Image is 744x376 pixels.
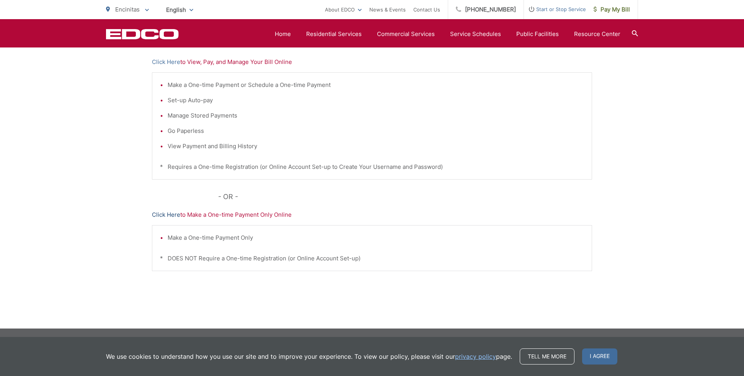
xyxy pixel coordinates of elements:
[582,348,617,365] span: I agree
[168,111,584,120] li: Manage Stored Payments
[168,80,584,90] li: Make a One-time Payment or Schedule a One-time Payment
[413,5,440,14] a: Contact Us
[275,29,291,39] a: Home
[160,254,584,263] p: * DOES NOT Require a One-time Registration (or Online Account Set-up)
[306,29,362,39] a: Residential Services
[377,29,435,39] a: Commercial Services
[516,29,559,39] a: Public Facilities
[168,233,584,242] li: Make a One-time Payment Only
[455,352,496,361] a: privacy policy
[520,348,574,365] a: Tell me more
[594,5,630,14] span: Pay My Bill
[106,352,512,361] p: We use cookies to understand how you use our site and to improve your experience. To view our pol...
[574,29,620,39] a: Resource Center
[369,5,406,14] a: News & Events
[325,5,362,14] a: About EDCO
[160,162,584,172] p: * Requires a One-time Registration (or Online Account Set-up to Create Your Username and Password)
[450,29,501,39] a: Service Schedules
[106,29,179,39] a: EDCD logo. Return to the homepage.
[152,57,180,67] a: Click Here
[168,142,584,151] li: View Payment and Billing History
[152,57,592,67] p: to View, Pay, and Manage Your Bill Online
[168,126,584,136] li: Go Paperless
[168,96,584,105] li: Set-up Auto-pay
[152,210,180,219] a: Click Here
[160,3,199,16] span: English
[218,191,592,203] p: - OR -
[152,210,592,219] p: to Make a One-time Payment Only Online
[115,6,140,13] span: Encinitas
